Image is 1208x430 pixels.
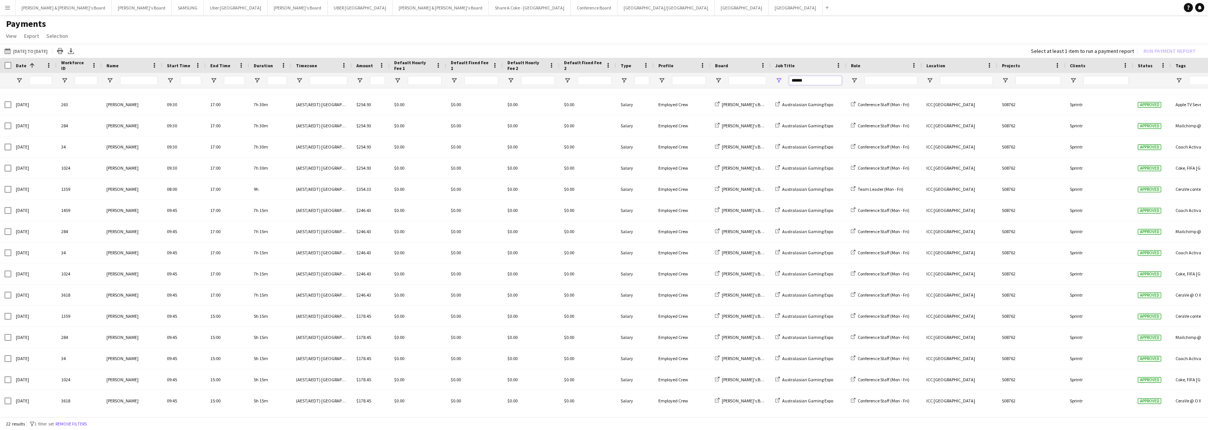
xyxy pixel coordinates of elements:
span: [PERSON_NAME]'s Board [722,271,769,277]
app-action-btn: Export XLSX [66,46,75,56]
div: $0.00 [559,327,616,348]
span: Selection [46,32,68,39]
button: Open Filter Menu [715,77,722,84]
div: $0.00 [559,348,616,369]
input: Name Filter Input [120,76,158,85]
div: 09:45 [162,306,206,326]
span: Export [24,32,39,39]
a: Conference Staff (Mon - Fri) [851,229,909,234]
button: Open Filter Menu [775,77,782,84]
button: [GEOGRAPHIC_DATA] [769,0,823,15]
div: $0.00 [446,285,503,305]
div: $0.00 [390,221,446,242]
div: [DATE] [11,263,57,284]
a: Australasian Gaming Expo [775,123,833,128]
div: 09:45 [162,327,206,348]
button: [GEOGRAPHIC_DATA] [715,0,769,15]
input: Location Filter Input [940,76,993,85]
div: $0.00 [390,348,446,369]
div: 17:00 [206,136,249,157]
div: $0.00 [390,306,446,326]
a: [PERSON_NAME]'s Board [715,186,769,192]
div: [DATE] [11,158,57,178]
button: [PERSON_NAME]'s Board [112,0,172,15]
span: [PERSON_NAME]'s Board [722,250,769,255]
div: 17:00 [206,115,249,136]
div: ICC [GEOGRAPHIC_DATA] [922,242,997,263]
div: Employed Crew [654,115,710,136]
div: $0.00 [390,94,446,115]
div: 09:45 [162,348,206,369]
button: [PERSON_NAME]'s Board [268,0,328,15]
div: [DATE] [11,136,57,157]
span: [PERSON_NAME]'s Board [722,292,769,298]
div: 5h 15m [249,306,291,326]
a: [PERSON_NAME]'s Board [715,250,769,255]
div: Employed Crew [654,158,710,178]
div: 15:00 [206,327,249,348]
div: (AEST/AEDT) [GEOGRAPHIC_DATA] [291,327,352,348]
div: $0.00 [446,242,503,263]
div: $0.00 [503,327,559,348]
a: Australasian Gaming Expo [775,229,833,234]
div: 17:00 [206,200,249,221]
div: [DATE] [11,327,57,348]
a: [PERSON_NAME]'s Board [715,144,769,150]
div: ICC [GEOGRAPHIC_DATA] [922,94,997,115]
input: Job Title Filter Input [789,76,842,85]
button: Uber [GEOGRAPHIC_DATA] [204,0,268,15]
div: ICC [GEOGRAPHIC_DATA] [922,115,997,136]
input: Amount Filter Input [370,76,385,85]
div: Employed Crew [654,179,710,200]
button: [GEOGRAPHIC_DATA]/[GEOGRAPHIC_DATA] [618,0,715,15]
a: [PERSON_NAME]'s Board [715,229,769,234]
button: Open Filter Menu [926,77,933,84]
span: Conference Staff (Mon - Fri) [858,229,909,234]
a: Australasian Gaming Expo [775,102,833,107]
div: $0.00 [390,158,446,178]
div: 17:00 [206,158,249,178]
button: Share A Coke - [GEOGRAPHIC_DATA] [489,0,571,15]
div: $0.00 [446,158,503,178]
div: (AEST/AEDT) [GEOGRAPHIC_DATA] [291,263,352,284]
div: Employed Crew [654,136,710,157]
div: $0.00 [559,242,616,263]
span: Australasian Gaming Expo [782,313,833,319]
span: [PERSON_NAME]'s Board [722,207,769,213]
div: 284 [57,115,102,136]
div: 09:30 [162,158,206,178]
div: $0.00 [390,179,446,200]
div: Salary [616,348,654,369]
span: Team Leader (Mon - Fri) [858,186,903,192]
div: $0.00 [390,285,446,305]
div: $0.00 [559,200,616,221]
a: Australasian Gaming Expo [775,334,833,340]
div: 17:00 [206,221,249,242]
div: $0.00 [446,136,503,157]
a: [PERSON_NAME]'s Board [715,165,769,171]
button: Open Filter Menu [658,77,665,84]
div: Employed Crew [654,285,710,305]
div: 284 [57,221,102,242]
div: 17:00 [206,94,249,115]
div: $0.00 [446,200,503,221]
input: Type Filter Input [634,76,649,85]
a: [PERSON_NAME]'s Board [715,102,769,107]
div: Salary [616,136,654,157]
span: Conference Staff (Mon - Fri) [858,123,909,128]
div: $0.00 [390,200,446,221]
div: $0.00 [446,327,503,348]
a: Conference Staff (Mon - Fri) [851,207,909,213]
div: Employed Crew [654,263,710,284]
div: 17:00 [206,263,249,284]
a: Conference Staff (Mon - Fri) [851,123,909,128]
div: ICC [GEOGRAPHIC_DATA] [922,158,997,178]
a: Australasian Gaming Expo [775,207,833,213]
button: UBER [GEOGRAPHIC_DATA] [328,0,393,15]
div: 17:00 [206,285,249,305]
div: 5h 15m [249,327,291,348]
a: Australasian Gaming Expo [775,313,833,319]
div: $0.00 [559,263,616,284]
a: View [3,31,20,41]
div: $0.00 [559,136,616,157]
